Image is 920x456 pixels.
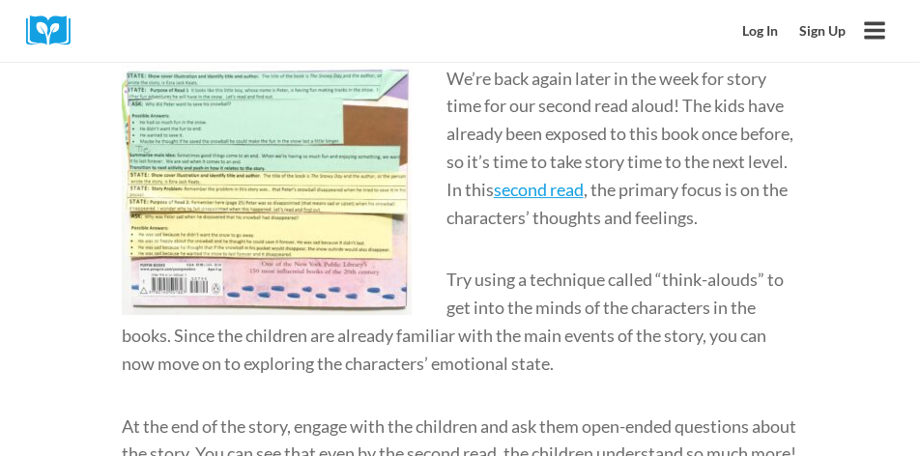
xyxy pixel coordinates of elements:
img: Cox Campus [26,15,84,45]
span: Try using a technique called “think-alouds” to get into the minds of the characters in the books.... [122,269,784,373]
a: Log In [733,14,790,49]
span: We’re back again later in the week for story time for our second read aloud! The kids have alread... [446,68,793,200]
nav: Secondary Mobile Navigation [733,14,856,49]
button: Open menu [856,12,894,49]
a: Sign Up [789,14,856,49]
span: , the primary focus is on the characters’ thoughts and feelings. [446,179,788,228]
a: second read [494,179,584,200]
